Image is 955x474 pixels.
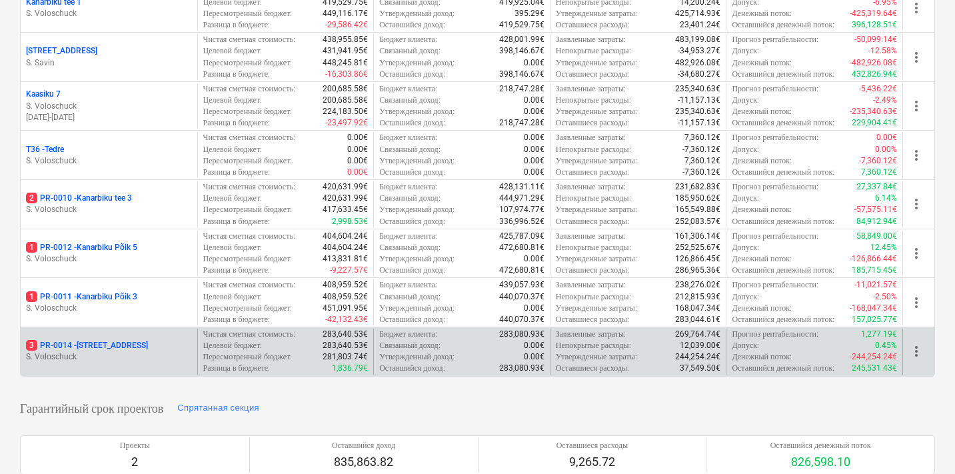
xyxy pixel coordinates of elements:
p: Утвержденные затраты : [556,155,637,167]
p: Оставшиеся расходы : [556,167,629,178]
p: Оставшийся доход : [379,216,445,227]
p: Прогноз рентабельности : [732,329,818,340]
p: 12,039.00€ [680,340,720,351]
p: Денежный поток : [732,351,792,363]
p: Денежный поток : [732,8,792,19]
span: 1 [26,242,37,253]
p: -34,680.27€ [678,69,720,80]
p: Прогноз рентабельности : [732,279,818,291]
p: 428,001.99€ [499,34,544,45]
p: -482,926.08€ [850,57,897,69]
p: S. Voloschuck [26,253,192,265]
p: -34,953.27€ [678,45,720,57]
p: 283,080.93€ [499,363,544,374]
p: 0.00€ [876,132,897,143]
p: Заявленные затраты : [556,329,626,340]
p: Оставшиеся расходы : [556,19,629,31]
p: Утвержденный доход : [379,8,455,19]
p: 398,146.67€ [499,69,544,80]
div: 3PR-0014 -[STREET_ADDRESS]S. Voloschuck [26,340,192,363]
p: Прогноз рентабельности : [732,34,818,45]
p: Оставшийся доход : [379,314,445,325]
p: 218,747.28€ [499,117,544,129]
p: Связанный доход : [379,193,441,204]
p: Разница в бюджете : [203,363,271,374]
p: 336,996.52€ [499,216,544,227]
p: Связанный доход : [379,291,441,303]
p: 37,549.50€ [680,363,720,374]
p: 0.00€ [524,253,544,265]
p: 235,340.63€ [675,83,720,95]
p: Оставшиеся расходы : [556,265,629,276]
p: Бюджет клиента : [379,181,437,193]
p: 404,604.24€ [323,242,368,253]
p: Оставшийся доход : [379,69,445,80]
p: 449,116.17€ [323,8,368,19]
p: 419,529.75€ [499,19,544,31]
p: Оставшиеся расходы : [556,314,629,325]
p: Денежный поток : [732,57,792,69]
p: 283,044.61€ [675,314,720,325]
p: Оставшиеся расходы : [556,117,629,129]
span: more_vert [908,98,924,114]
p: Утвержденные затраты : [556,8,637,19]
p: Целевой бюджет : [203,144,263,155]
p: Оставшиеся расходы : [556,363,629,374]
p: S. Voloschuck [26,8,192,19]
p: 482,926.08€ [675,57,720,69]
p: S. Voloschuck [26,101,192,112]
p: PR-0011 - Kanarbiku Põik 3 [26,291,137,303]
p: S. Voloschuck [26,155,192,167]
p: Утвержденный доход : [379,204,455,215]
p: Целевой бюджет : [203,340,263,351]
p: 0.00€ [524,167,544,178]
p: 185,715.45€ [852,265,897,276]
p: 0.00% [875,144,897,155]
p: 252,525.67€ [675,242,720,253]
p: Связанный доход : [379,242,441,253]
p: 0.00€ [347,132,368,143]
p: 269,764.74€ [675,329,720,340]
p: 413,831.81€ [323,253,368,265]
p: 6.14% [875,193,897,204]
p: 0.00€ [524,303,544,314]
p: -126,866.44€ [850,253,897,265]
p: PR-0012 - Kanarbiku Põik 5 [26,242,137,253]
div: 1PR-0011 -Kanarbiku Põik 3S. Voloschuck [26,291,192,314]
p: Заявленные затраты : [556,83,626,95]
p: Утвержденный доход : [379,351,455,363]
p: 0.00€ [347,167,368,178]
p: S. Voloschuck [26,303,192,314]
p: Прогноз рентабельности : [732,132,818,143]
p: 229,904.41€ [852,117,897,129]
p: Пересмотренный бюджет : [203,106,293,117]
p: 245,531.43€ [852,363,897,374]
p: Чистая сметная стоимость : [203,329,295,340]
p: 231,682.83€ [675,181,720,193]
p: 440,070.37€ [499,314,544,325]
p: Целевой бюджет : [203,242,263,253]
p: 0.00€ [524,351,544,363]
p: S. Savin [26,57,192,69]
p: Бюджет клиента : [379,231,437,242]
span: more_vert [908,245,924,261]
p: Связанный доход : [379,95,441,106]
p: -244,254.24€ [850,351,897,363]
span: 1 [26,291,37,302]
p: Непокрытые расходы : [556,144,631,155]
p: Утвержденные затраты : [556,303,637,314]
p: 0.00€ [524,155,544,167]
span: more_vert [908,196,924,212]
p: 0.00€ [524,340,544,351]
div: T36 -TedreS. Voloschuck [26,144,192,167]
p: Допуск : [732,95,759,106]
p: -7,360.12€ [682,167,720,178]
p: 185,950.62€ [675,193,720,204]
p: 0.00€ [347,144,368,155]
p: Пересмотренный бюджет : [203,155,293,167]
p: 408,959.52€ [323,291,368,303]
p: 417,633.45€ [323,204,368,215]
p: 0.00€ [347,155,368,167]
p: T36 - Tedre [26,144,64,155]
p: -16,303.86€ [325,69,368,80]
